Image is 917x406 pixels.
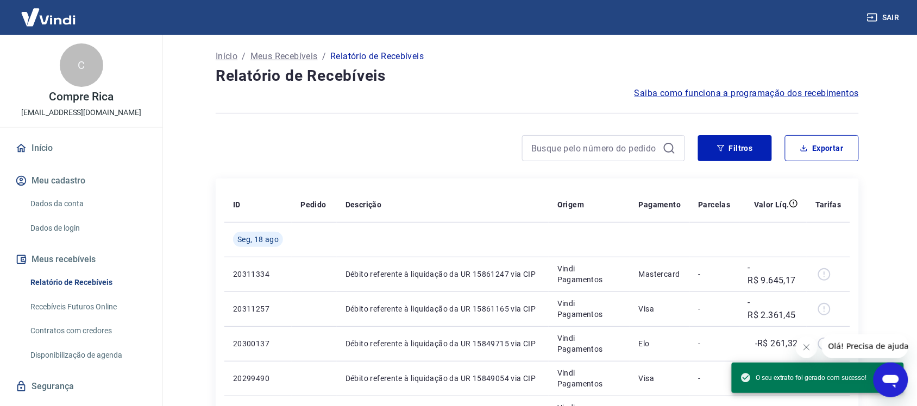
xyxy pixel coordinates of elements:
p: Vindi Pagamentos [557,367,621,389]
p: Parcelas [699,199,731,210]
p: - [699,373,731,384]
input: Busque pelo número do pedido [531,140,658,156]
p: Débito referente à liquidação da UR 15849715 via CIP [346,338,540,349]
a: Segurança [13,375,149,398]
p: Débito referente à liquidação da UR 15861247 via CIP [346,269,540,280]
p: Relatório de Recebíveis [330,50,424,63]
a: Disponibilização de agenda [26,344,149,366]
a: Recebíveis Futuros Online [26,296,149,318]
button: Exportar [785,135,859,161]
p: / [322,50,326,63]
h4: Relatório de Recebíveis [216,65,859,87]
p: Valor Líq. [754,199,789,210]
p: - [699,269,731,280]
a: Início [13,136,149,160]
button: Filtros [698,135,772,161]
button: Sair [865,8,904,28]
p: -R$ 9.645,17 [748,261,798,287]
p: - [699,303,731,314]
a: Contratos com credores [26,320,149,342]
img: Vindi [13,1,84,34]
p: Tarifas [815,199,841,210]
a: Início [216,50,237,63]
button: Meu cadastro [13,169,149,193]
p: Débito referente à liquidação da UR 15849054 via CIP [346,373,540,384]
p: - [699,338,731,349]
a: Relatório de Recebíveis [26,271,149,294]
span: O seu extrato foi gerado com sucesso! [740,372,867,383]
a: Dados da conta [26,193,149,215]
p: [EMAIL_ADDRESS][DOMAIN_NAME] [21,107,141,118]
p: Vindi Pagamentos [557,298,621,320]
a: Meus Recebíveis [250,50,318,63]
p: Visa [639,373,681,384]
p: Pagamento [639,199,681,210]
p: Compre Rica [49,91,113,103]
p: Elo [639,338,681,349]
p: -R$ 2.361,45 [748,296,798,322]
p: 20299490 [233,373,283,384]
p: Mastercard [639,269,681,280]
button: Meus recebíveis [13,248,149,271]
iframe: Fechar mensagem [796,337,818,358]
iframe: Botão para abrir a janela de mensagens [874,363,908,397]
p: -R$ 261,32 [755,337,798,350]
p: Descrição [346,199,382,210]
p: Débito referente à liquidação da UR 15861165 via CIP [346,303,540,314]
p: ID [233,199,241,210]
p: 20311257 [233,303,283,314]
p: Visa [639,303,681,314]
p: 20300137 [233,338,283,349]
span: Olá! Precisa de ajuda? [7,8,91,16]
div: C [60,43,103,87]
p: Vindi Pagamentos [557,333,621,354]
span: Seg, 18 ago [237,234,279,245]
a: Saiba como funciona a programação dos recebimentos [635,87,859,100]
p: 20311334 [233,269,283,280]
a: Dados de login [26,217,149,239]
p: Origem [557,199,584,210]
p: Vindi Pagamentos [557,263,621,285]
iframe: Mensagem da empresa [822,334,908,358]
p: Pedido [300,199,326,210]
p: / [242,50,246,63]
